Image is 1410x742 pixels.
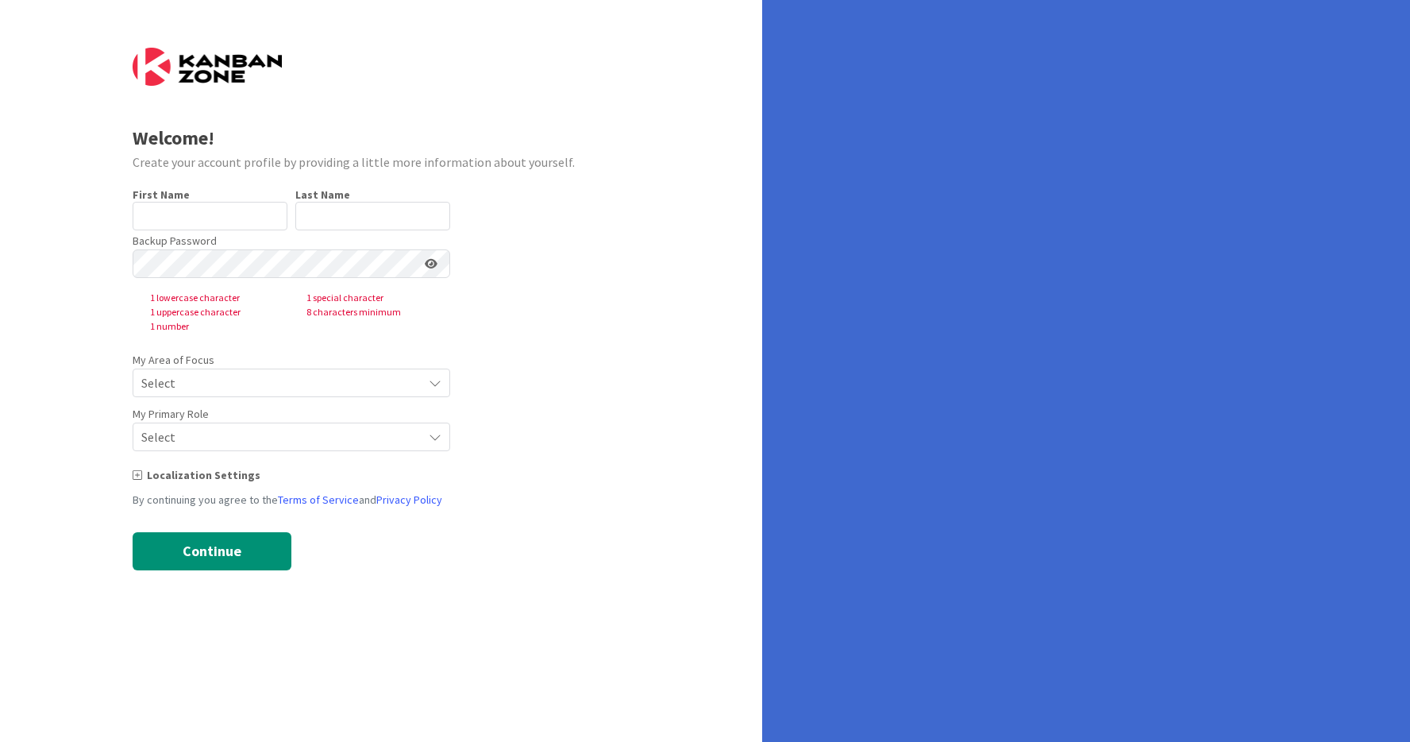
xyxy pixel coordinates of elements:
span: 1 lowercase character [137,291,294,305]
a: Terms of Service [278,493,359,507]
span: 1 special character [294,291,450,305]
div: By continuing you agree to the and [133,492,630,508]
div: Welcome! [133,124,630,153]
span: Select [141,372,414,394]
img: Kanban Zone [133,48,282,86]
span: 8 characters minimum [294,305,450,319]
span: 1 uppercase character [137,305,294,319]
div: Localization Settings [133,467,630,484]
a: Privacy Policy [376,493,442,507]
label: Last Name [295,187,350,202]
button: Continue [133,532,291,570]
label: Backup Password [133,233,217,249]
label: My Area of Focus [133,352,214,369]
span: 1 number [137,319,294,334]
div: Create your account profile by providing a little more information about yourself. [133,153,630,172]
label: My Primary Role [133,406,209,423]
label: First Name [133,187,190,202]
span: Select [141,426,414,448]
